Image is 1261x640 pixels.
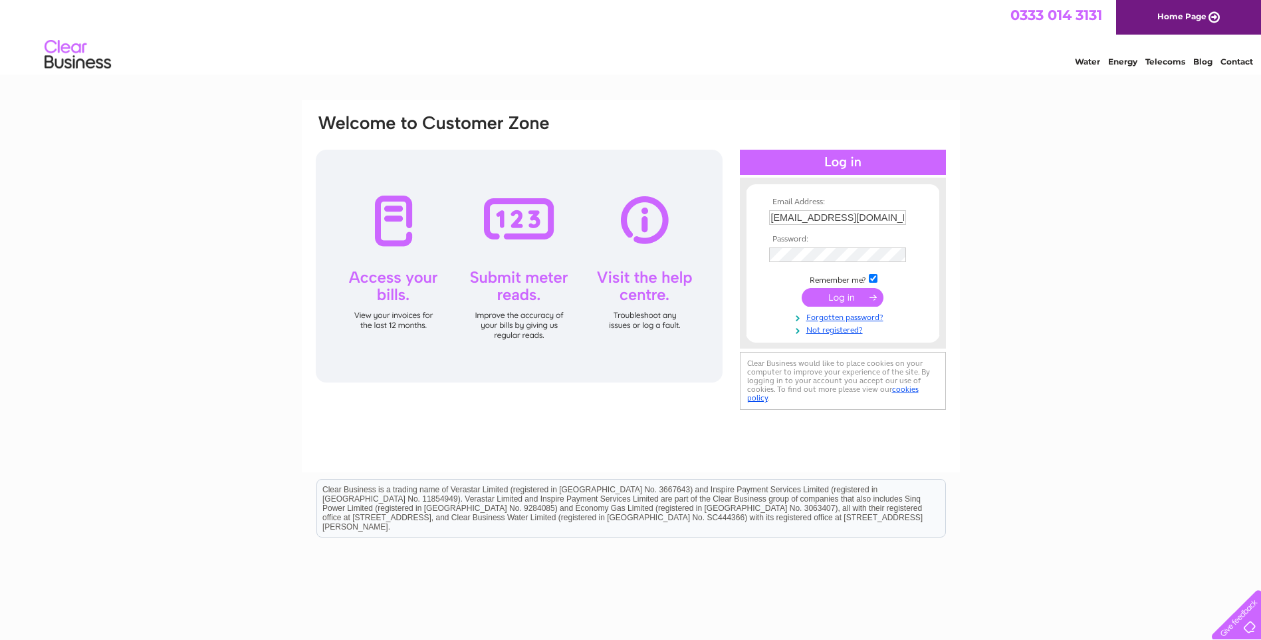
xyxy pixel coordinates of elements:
[769,310,920,323] a: Forgotten password?
[802,288,883,307] input: Submit
[766,198,920,207] th: Email Address:
[766,272,920,285] td: Remember me?
[1010,7,1102,23] a: 0333 014 3131
[1075,57,1100,67] a: Water
[1220,57,1253,67] a: Contact
[766,235,920,244] th: Password:
[769,323,920,335] a: Not registered?
[747,385,919,402] a: cookies policy
[1108,57,1137,67] a: Energy
[1145,57,1185,67] a: Telecoms
[44,35,112,75] img: logo.png
[1193,57,1212,67] a: Blog
[317,7,945,65] div: Clear Business is a trading name of Verastar Limited (registered in [GEOGRAPHIC_DATA] No. 3667643...
[740,352,946,410] div: Clear Business would like to place cookies on your computer to improve your experience of the sit...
